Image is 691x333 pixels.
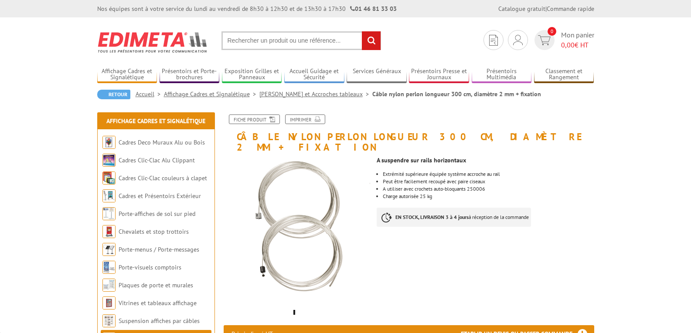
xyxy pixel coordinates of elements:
[97,4,397,13] div: Nos équipes sont à votre service du lundi au vendredi de 8h30 à 12h30 et de 13h30 à 17h30
[383,179,594,184] p: Peut être facilement recoupé avec paire ciseaux
[119,156,195,164] a: Cadres Clic-Clac Alu Clippant
[532,30,594,50] a: devis rapide 0 Mon panier 0,00€ HT
[164,90,259,98] a: Affichage Cadres et Signalétique
[222,67,282,82] a: Exposition Grilles et Panneaux
[350,5,397,13] strong: 01 46 81 33 03
[259,90,372,98] a: [PERSON_NAME] et Accroches tableaux
[284,67,344,82] a: Accueil Guidage et Sécurité
[97,67,157,82] a: Affichage Cadres et Signalétique
[347,67,407,82] a: Services Généraux
[119,281,193,289] a: Plaques de porte et murales
[498,5,545,13] a: Catalogue gratuit
[102,296,116,309] img: Vitrines et tableaux affichage
[548,27,556,36] span: 0
[102,172,116,185] img: Cadres Clic-Clac couleurs à clapet
[119,246,199,253] a: Porte-menus / Porte-messages
[119,210,195,218] a: Porte-affiches de sol sur pied
[489,35,498,46] img: devis rapide
[285,114,325,124] a: Imprimer
[383,186,594,192] li: A utiliser avec crochets auto-bloquants 250006
[102,154,116,167] img: Cadres Clic-Clac Alu Clippant
[102,243,116,256] img: Porte-menus / Porte-messages
[136,90,164,98] a: Accueil
[561,40,594,50] span: € HT
[217,114,601,152] h1: Câble nylon perlon longueur 300 cm, diamètre 2 mm + fixation
[395,214,469,220] strong: EN STOCK, LIVRAISON 3 à 4 jours
[377,158,594,163] p: A suspendre sur rails horizontaux
[106,117,205,125] a: Affichage Cadres et Signalétique
[498,4,594,13] div: |
[119,317,200,325] a: Suspension affiches par câbles
[224,157,371,303] img: 250007_250008_cable_nylon_perlon_fixation_rail.jpg
[547,5,594,13] a: Commande rapide
[229,114,280,124] a: Fiche produit
[119,192,201,200] a: Cadres et Présentoirs Extérieur
[383,172,594,177] p: Extrémité supérieure équipée système accroche au rail
[102,136,116,149] img: Cadres Deco Muraux Alu ou Bois
[102,314,116,327] img: Suspension affiches par câbles
[119,299,197,307] a: Vitrines et tableaux affichage
[160,67,220,82] a: Présentoirs et Porte-brochures
[538,35,551,45] img: devis rapide
[472,67,532,82] a: Présentoirs Multimédia
[119,228,189,235] a: Chevalets et stop trottoirs
[102,261,116,274] img: Porte-visuels comptoirs
[561,30,594,50] span: Mon panier
[119,138,205,146] a: Cadres Deco Muraux Alu ou Bois
[102,189,116,202] img: Cadres et Présentoirs Extérieur
[102,207,116,220] img: Porte-affiches de sol sur pied
[383,194,594,199] li: Charge autorisée 25 kg
[97,26,208,58] img: Edimeta
[513,35,523,45] img: devis rapide
[119,174,207,182] a: Cadres Clic-Clac couleurs à clapet
[119,263,181,271] a: Porte-visuels comptoirs
[97,90,130,99] a: Retour
[561,40,575,49] span: 0,00
[221,31,381,50] input: Rechercher un produit ou une référence...
[534,67,594,82] a: Classement et Rangement
[102,225,116,238] img: Chevalets et stop trottoirs
[377,208,531,227] p: à réception de la commande
[362,31,381,50] input: rechercher
[102,279,116,292] img: Plaques de porte et murales
[409,67,469,82] a: Présentoirs Presse et Journaux
[372,90,541,98] li: Câble nylon perlon longueur 300 cm, diamètre 2 mm + fixation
